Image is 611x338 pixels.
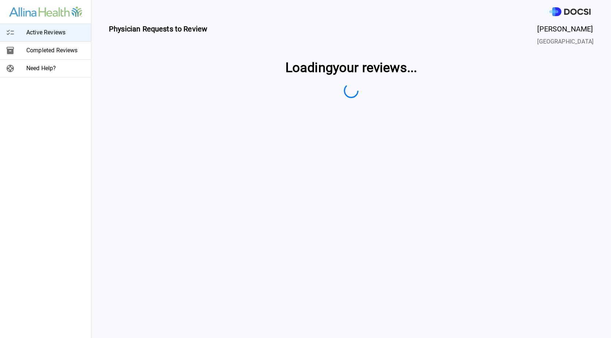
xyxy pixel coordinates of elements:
[537,23,593,34] span: [PERSON_NAME]
[26,46,85,55] span: Completed Reviews
[109,23,207,46] span: Physician Requests to Review
[9,7,82,17] img: Site Logo
[285,58,417,78] span: Loading your reviews ...
[26,28,85,37] span: Active Reviews
[537,37,593,46] span: [GEOGRAPHIC_DATA]
[26,64,85,73] span: Need Help?
[549,7,591,16] img: DOCSI Logo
